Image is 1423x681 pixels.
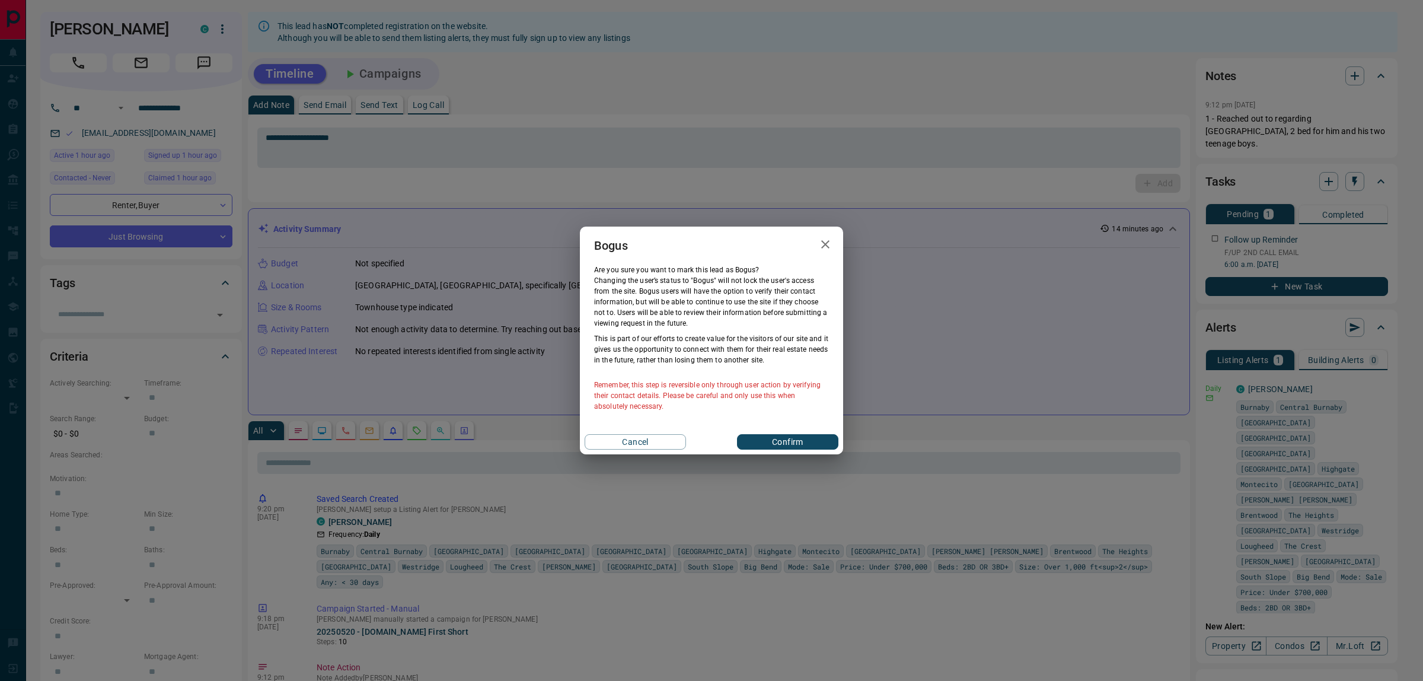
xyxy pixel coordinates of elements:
button: Confirm [737,434,838,450]
h2: Bogus [580,227,642,265]
p: Remember, this step is reversible only through user action by verifying their contact details. Pl... [594,380,829,412]
p: Are you sure you want to mark this lead as Bogus ? [594,265,829,275]
button: Cancel [585,434,686,450]
p: Changing the user’s status to "Bogus" will not lock the user's access from the site. Bogus users ... [594,275,829,329]
p: This is part of our efforts to create value for the visitors of our site and it gives us the oppo... [594,333,829,365]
